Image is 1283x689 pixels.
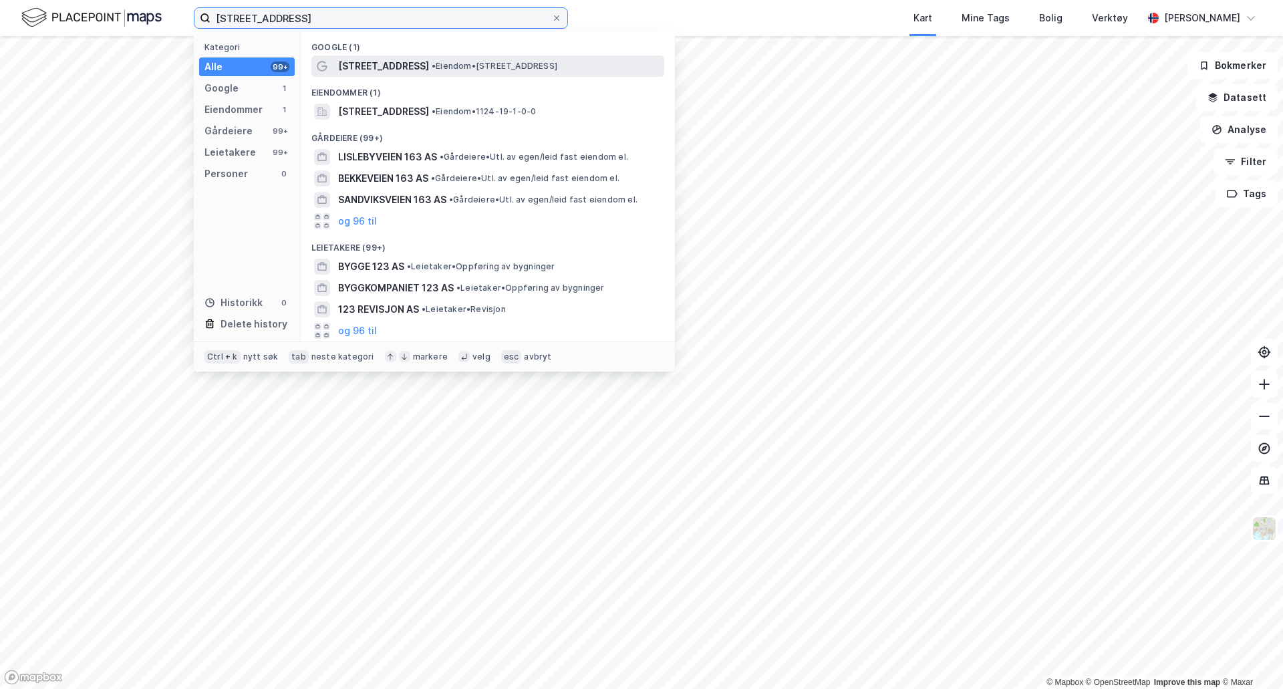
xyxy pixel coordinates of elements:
div: Historikk [204,295,263,311]
a: Improve this map [1154,678,1220,687]
div: tab [289,350,309,364]
div: Mine Tags [962,10,1010,26]
span: BYGGKOMPANIET 123 AS [338,280,454,296]
button: Tags [1216,180,1278,207]
div: esc [501,350,522,364]
div: Delete history [221,316,287,332]
div: 99+ [271,61,289,72]
div: Kontrollprogram for chat [1216,625,1283,689]
button: Analyse [1200,116,1278,143]
div: 99+ [271,126,289,136]
img: logo.f888ab2527a4732fd821a326f86c7f29.svg [21,6,162,29]
span: • [449,194,453,204]
div: Ctrl + k [204,350,241,364]
span: • [422,304,426,314]
span: Leietaker • Revisjon [422,304,506,315]
a: Mapbox [1046,678,1083,687]
span: BEKKEVEIEN 163 AS [338,170,428,186]
div: 0 [279,297,289,308]
div: markere [413,352,448,362]
span: • [432,106,436,116]
span: [STREET_ADDRESS] [338,104,429,120]
div: Eiendommer (1) [301,77,675,101]
div: Leietakere (99+) [301,232,675,256]
span: [STREET_ADDRESS] [338,58,429,74]
input: Søk på adresse, matrikkel, gårdeiere, leietakere eller personer [210,8,551,28]
div: velg [472,352,490,362]
div: Gårdeiere (99+) [301,122,675,146]
div: Kategori [204,42,295,52]
button: og 96 til [338,213,377,229]
span: Leietaker • Oppføring av bygninger [456,283,605,293]
a: Mapbox homepage [4,670,63,685]
span: Gårdeiere • Utl. av egen/leid fast eiendom el. [440,152,628,162]
div: Leietakere [204,144,256,160]
div: [PERSON_NAME] [1164,10,1240,26]
button: Datasett [1196,84,1278,111]
span: Eiendom • [STREET_ADDRESS] [432,61,557,72]
span: Eiendom • 1124-19-1-0-0 [432,106,536,117]
span: • [431,173,435,183]
div: Kart [913,10,932,26]
div: Personer [204,166,248,182]
div: Google [204,80,239,96]
button: Bokmerker [1187,52,1278,79]
span: BYGGE 123 AS [338,259,404,275]
span: • [440,152,444,162]
div: avbryt [524,352,551,362]
button: Filter [1214,148,1278,175]
div: 1 [279,83,289,94]
div: 0 [279,168,289,179]
div: Verktøy [1092,10,1128,26]
div: Bolig [1039,10,1062,26]
span: • [407,261,411,271]
span: • [432,61,436,71]
iframe: Chat Widget [1216,625,1283,689]
div: Gårdeiere [204,123,253,139]
button: og 96 til [338,323,377,339]
span: Gårdeiere • Utl. av egen/leid fast eiendom el. [431,173,619,184]
span: • [456,283,460,293]
span: LISLEBYVEIEN 163 AS [338,149,437,165]
span: Gårdeiere • Utl. av egen/leid fast eiendom el. [449,194,637,205]
div: nytt søk [243,352,279,362]
div: 99+ [271,147,289,158]
div: Eiendommer [204,102,263,118]
div: Alle [204,59,223,75]
div: neste kategori [311,352,374,362]
span: SANDVIKSVEIEN 163 AS [338,192,446,208]
div: 1 [279,104,289,115]
img: Z [1252,516,1277,541]
a: OpenStreetMap [1086,678,1151,687]
span: 123 REVISJON AS [338,301,419,317]
span: Leietaker • Oppføring av bygninger [407,261,555,272]
div: Google (1) [301,31,675,55]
